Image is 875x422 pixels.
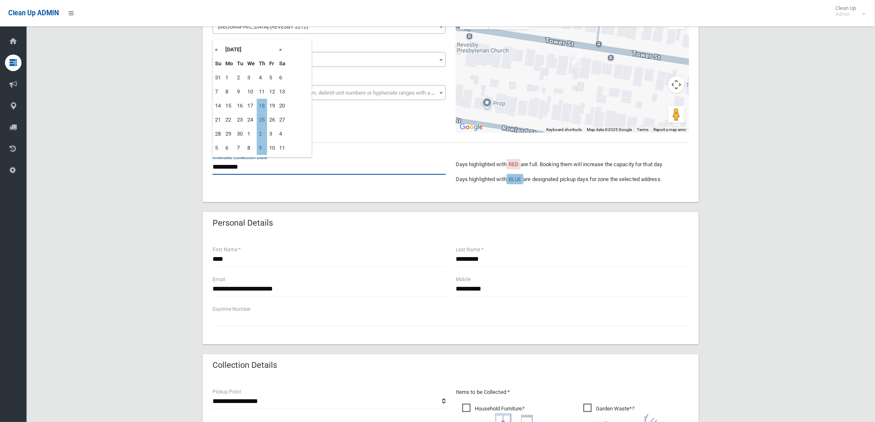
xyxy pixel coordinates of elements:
span: Clean Up [832,5,865,17]
th: Su [213,57,223,71]
td: 2 [235,71,245,85]
td: 12 [267,85,277,99]
button: Keyboard shortcuts [546,127,582,133]
p: Days highlighted with are full. Booking them will increase the capacity for that day. [456,160,689,169]
td: 13 [277,85,287,99]
th: » [277,43,287,57]
td: 6 [223,141,235,155]
td: 22 [223,113,235,127]
th: Mo [223,57,235,71]
td: 25 [257,113,267,127]
td: 9 [257,141,267,155]
a: Report a map error [653,127,686,132]
td: 20 [277,99,287,113]
th: Th [257,57,267,71]
span: Map data ©2025 Google [587,127,632,132]
td: 5 [213,141,223,155]
td: 4 [257,71,267,85]
td: 1 [245,127,257,141]
a: Open this area in Google Maps (opens a new window) [458,122,485,133]
td: 11 [277,141,287,155]
td: 21 [213,113,223,127]
td: 29 [223,127,235,141]
td: 1 [223,71,235,85]
th: Sa [277,57,287,71]
th: [DATE] [223,43,277,57]
td: 9 [235,85,245,99]
td: 18 [257,99,267,113]
img: Google [458,122,485,133]
td: 6 [277,71,287,85]
td: 27 [277,113,287,127]
th: We [245,57,257,71]
th: « [213,43,223,57]
td: 26 [267,113,277,127]
span: 35 [215,54,444,66]
small: Admin [836,11,856,17]
td: 7 [213,85,223,99]
td: 7 [235,141,245,155]
span: RED [509,161,519,167]
td: 19 [267,99,277,113]
header: Personal Details [203,215,283,231]
td: 10 [245,85,257,99]
td: 30 [235,127,245,141]
td: 31 [213,71,223,85]
td: 10 [267,141,277,155]
td: 3 [245,71,257,85]
div: 35 Tower Street, REVESBY NSW 2212 [572,54,582,68]
td: 14 [213,99,223,113]
p: Days highlighted with are designated pickup days for zone the selected address. [456,174,689,184]
span: Tower Street (REVESBY 2212) [215,21,444,33]
td: 28 [213,127,223,141]
span: Select the unit number from the dropdown, delimit unit numbers or hyphenate ranges with a comma [218,90,449,96]
td: 4 [277,127,287,141]
a: Terms (opens in new tab) [637,127,648,132]
td: 3 [267,127,277,141]
button: Map camera controls [668,76,685,93]
header: Collection Details [203,357,287,373]
td: 2 [257,127,267,141]
p: Items to be Collected * [456,387,689,397]
span: BLUE [509,176,521,182]
td: 24 [245,113,257,127]
span: Clean Up ADMIN [8,9,59,17]
td: 17 [245,99,257,113]
th: Fr [267,57,277,71]
td: 23 [235,113,245,127]
td: 8 [245,141,257,155]
td: 15 [223,99,235,113]
td: 16 [235,99,245,113]
td: 5 [267,71,277,85]
th: Tu [235,57,245,71]
td: 8 [223,85,235,99]
span: 35 [213,52,446,67]
td: 11 [257,85,267,99]
button: Drag Pegman onto the map to open Street View [668,106,685,123]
